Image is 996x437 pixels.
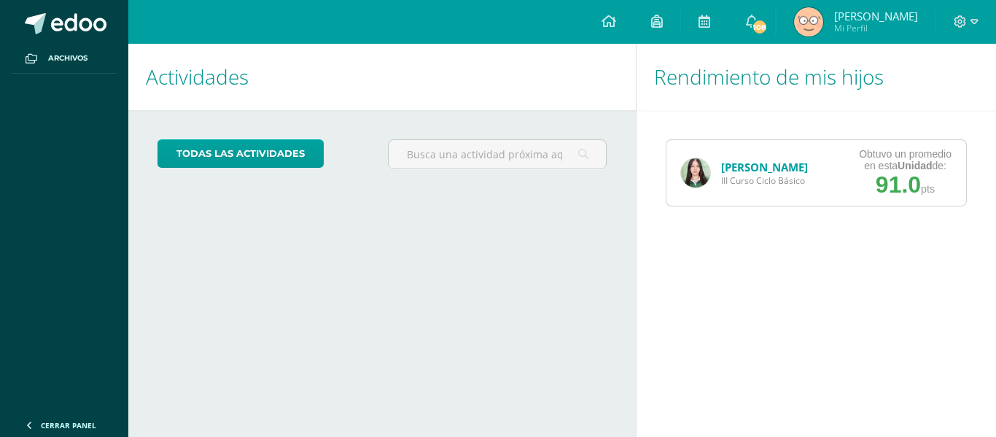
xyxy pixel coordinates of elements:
span: 91.0 [876,171,921,198]
strong: Unidad [898,160,932,171]
img: c71075d684ef5fcc96c11535a415304a.png [681,158,710,187]
a: todas las Actividades [157,139,324,168]
span: [PERSON_NAME] [834,9,918,23]
span: 108 [752,19,768,35]
span: Mi Perfil [834,22,918,34]
h1: Rendimiento de mis hijos [654,44,979,110]
div: Obtuvo un promedio en esta de: [859,148,952,171]
span: Archivos [48,53,87,64]
span: III Curso Ciclo Básico [721,174,808,187]
a: Archivos [12,44,117,74]
a: [PERSON_NAME] [721,160,808,174]
img: 534664ee60f520b42d8813f001d89cd9.png [794,7,823,36]
input: Busca una actividad próxima aquí... [389,140,606,169]
span: Cerrar panel [41,420,96,430]
h1: Actividades [146,44,618,110]
span: pts [921,183,935,195]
